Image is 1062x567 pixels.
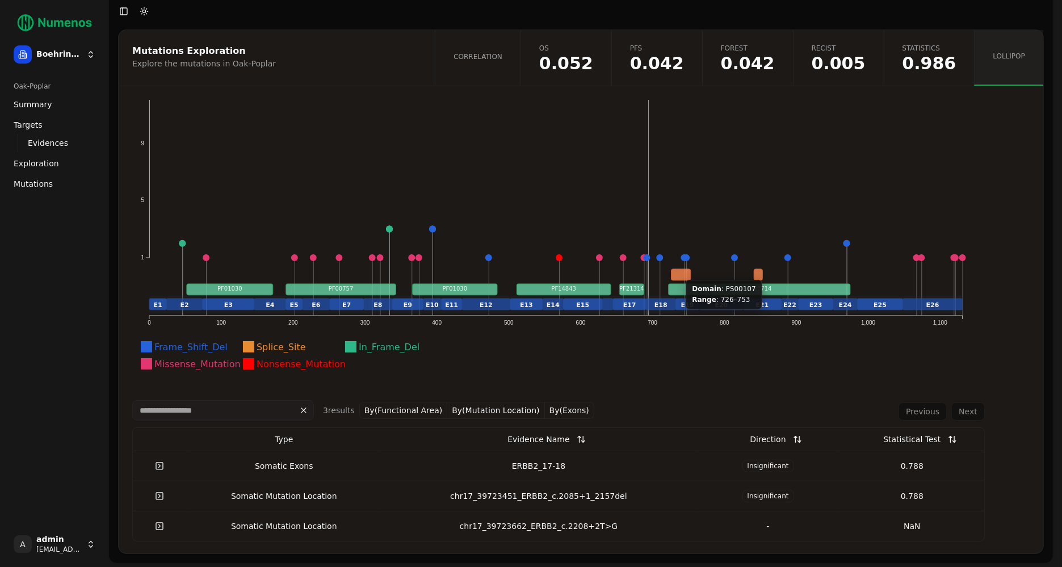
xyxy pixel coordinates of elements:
[141,140,144,146] text: 9
[993,52,1025,61] span: Lollipop
[14,158,59,169] span: Exploration
[191,460,377,472] div: Somatic Exons
[883,429,941,450] div: Statistical Test
[9,175,100,193] a: Mutations
[373,301,382,309] text: E8
[839,301,852,309] text: E24
[454,52,502,61] span: Correlation
[720,320,729,326] text: 800
[630,55,684,72] span: 0.0418171749422119
[933,320,947,326] text: 1,100
[630,44,684,53] span: PFS
[861,320,875,326] text: 1,000
[443,285,468,292] text: PF01030
[721,44,775,53] span: Forest
[845,520,980,532] div: NaN
[874,301,887,309] text: E25
[545,402,594,419] button: By(Exons)
[750,429,786,450] div: Direction
[845,460,980,472] div: 0.788
[432,320,442,326] text: 400
[180,301,188,309] text: E2
[435,30,520,86] a: Correlation
[480,301,493,309] text: E12
[288,320,298,326] text: 200
[520,301,533,309] text: E13
[884,30,975,86] a: Statistics0.986
[747,285,772,292] text: PF07714
[154,301,162,309] text: E1
[547,301,560,309] text: E14
[386,460,691,472] div: ERBB2_17-18
[257,359,346,370] text: Nonsense_Mutation
[23,135,86,151] a: Evidences
[576,320,586,326] text: 600
[792,320,801,326] text: 900
[648,320,657,326] text: 700
[520,30,611,86] a: OS0.052
[845,490,980,502] div: 0.788
[257,342,306,353] text: Splice_Site
[9,77,100,95] div: Oak-Poplar
[504,320,514,326] text: 500
[812,44,866,53] span: Recist
[9,9,100,36] img: Numenos
[9,41,100,68] button: Boehringer Ingelheim
[692,285,755,293] div: : PS00107
[692,296,755,304] div: : 726–753
[783,301,796,309] text: E22
[926,301,939,309] text: E26
[447,402,544,419] button: By(Mutation Location)
[611,30,702,86] a: PFS0.042
[404,301,412,309] text: E9
[359,402,448,419] button: By(Functional Area)
[342,301,351,309] text: E7
[445,301,458,309] text: E11
[426,301,439,309] text: E10
[974,30,1043,86] a: Lollipop
[329,285,354,292] text: PF00757
[903,55,956,72] span: 0.986
[14,119,43,131] span: Targets
[36,545,82,554] span: [EMAIL_ADDRESS]
[9,116,100,134] a: Targets
[290,301,299,309] text: E5
[692,296,716,304] strong: Range
[623,301,636,309] text: E17
[154,342,228,353] text: Frame_Shift_Del
[187,428,381,451] th: Type
[619,285,644,292] text: PF21314
[721,55,775,72] span: 0.0418171749422119
[141,254,144,261] text: 1
[576,301,589,309] text: E15
[681,301,694,309] text: E19
[551,285,576,292] text: PF14843
[266,301,275,309] text: E4
[312,301,321,309] text: E6
[539,55,593,72] span: 0.0522033351209229
[812,55,866,72] span: 0.0053522309705183
[154,359,241,370] text: Missense_Mutation
[14,535,32,553] span: A
[216,320,226,326] text: 100
[116,3,132,19] button: Toggle Sidebar
[14,99,52,110] span: Summary
[36,49,82,60] span: Boehringer Ingelheim
[742,490,794,502] span: Insignificant
[132,58,418,69] div: Explore the mutations in Oak-Poplar
[539,44,593,53] span: OS
[132,47,418,56] div: Mutations Exploration
[9,95,100,114] a: Summary
[224,301,233,309] text: E3
[903,44,956,53] span: Statistics
[28,137,68,149] span: Evidences
[136,3,152,19] button: Toggle Dark Mode
[654,301,668,309] text: E18
[756,301,769,309] text: E21
[742,460,794,472] span: Insignificant
[9,154,100,173] a: Exploration
[191,490,377,502] div: Somatic Mutation Location
[217,285,242,292] text: PF01030
[323,406,355,415] span: 3 result s
[809,301,822,309] text: E23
